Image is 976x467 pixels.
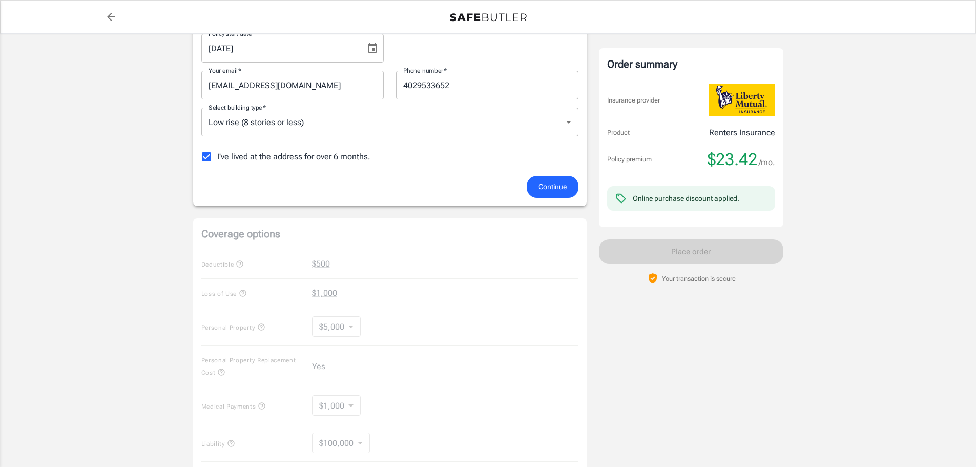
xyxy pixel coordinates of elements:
span: Continue [538,180,567,193]
img: Liberty Mutual [709,84,775,116]
p: Insurance provider [607,95,660,106]
input: Enter email [201,71,384,99]
span: $23.42 [708,149,757,170]
p: Product [607,128,630,138]
label: Your email [209,66,241,75]
button: Choose date, selected date is Aug 29, 2025 [362,38,383,58]
p: Your transaction is secure [662,274,736,283]
label: Select building type [209,103,266,112]
span: /mo. [759,155,775,170]
div: Order summary [607,56,775,72]
div: Online purchase discount applied. [633,193,739,204]
span: I've lived at the address for over 6 months. [217,151,370,163]
p: Renters Insurance [709,127,775,139]
a: back to quotes [101,7,121,27]
input: Enter number [396,71,578,99]
label: Phone number [403,66,447,75]
p: Policy premium [607,154,652,165]
img: Back to quotes [450,13,527,22]
div: Low rise (8 stories or less) [201,108,578,136]
input: MM/DD/YYYY [201,34,358,63]
button: Continue [527,176,578,198]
